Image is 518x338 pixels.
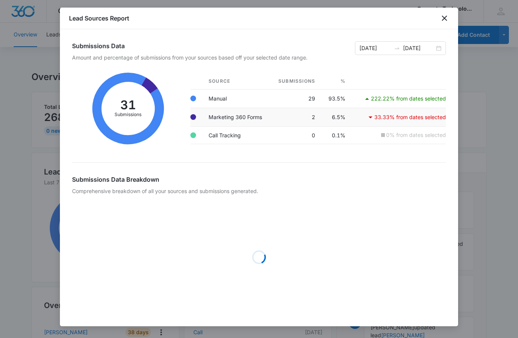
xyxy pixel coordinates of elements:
h2: Submissions Data [72,41,308,50]
p: Amount and percentage of submissions from your sources based off your selected date range. [72,53,308,61]
td: 6.5% [321,108,352,126]
p: Comprehensive breakdown of all your sources and submissions generated. [72,187,446,195]
p: 33.33% from dates selected [374,115,446,120]
input: Start date [359,44,391,52]
h1: Lead Sources Report [69,14,129,23]
span: swap-right [394,45,400,51]
p: 222.22% from dates selected [371,96,446,101]
td: 29 [270,89,321,108]
span: to [394,45,400,51]
td: 2 [270,108,321,126]
p: 0% from dates selected [386,132,446,138]
button: close [440,14,449,23]
h2: Submissions Data Breakdown [72,175,446,184]
th: % [321,73,352,90]
th: Submissions [270,73,321,90]
td: 93.5% [321,89,352,108]
input: End date [403,44,435,52]
td: Marketing 360 Forms [202,108,270,126]
th: Source [202,73,270,90]
td: 0 [270,126,321,144]
td: 0.1% [321,126,352,144]
td: Call Tracking [202,126,270,144]
td: Manual [202,89,270,108]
